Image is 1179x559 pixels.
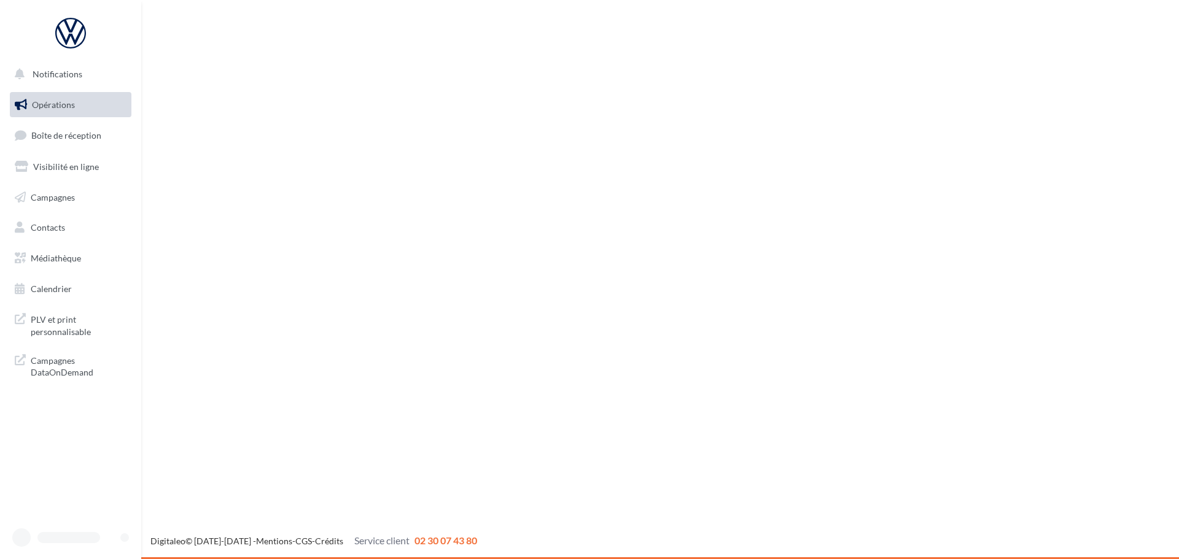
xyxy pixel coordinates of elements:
span: Calendrier [31,283,72,294]
span: 02 30 07 43 80 [414,534,477,546]
a: Contacts [7,215,134,241]
a: Visibilité en ligne [7,154,134,180]
a: Campagnes DataOnDemand [7,347,134,384]
a: Médiathèque [7,245,134,271]
span: Contacts [31,222,65,233]
button: Notifications [7,61,129,87]
a: Calendrier [7,276,134,302]
a: Mentions [256,536,292,546]
a: Opérations [7,92,134,118]
a: CGS [295,536,312,546]
span: Médiathèque [31,253,81,263]
span: Service client [354,534,410,546]
span: Opérations [32,99,75,110]
span: Campagnes DataOnDemand [31,352,126,379]
span: Visibilité en ligne [33,161,99,172]
a: PLV et print personnalisable [7,306,134,342]
span: Campagnes [31,191,75,202]
a: Campagnes [7,185,134,210]
a: Crédits [315,536,343,546]
span: © [DATE]-[DATE] - - - [150,536,477,546]
span: PLV et print personnalisable [31,311,126,337]
span: Notifications [33,69,82,79]
a: Boîte de réception [7,122,134,148]
a: Digitaleo [150,536,185,546]
span: Boîte de réception [31,130,101,141]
